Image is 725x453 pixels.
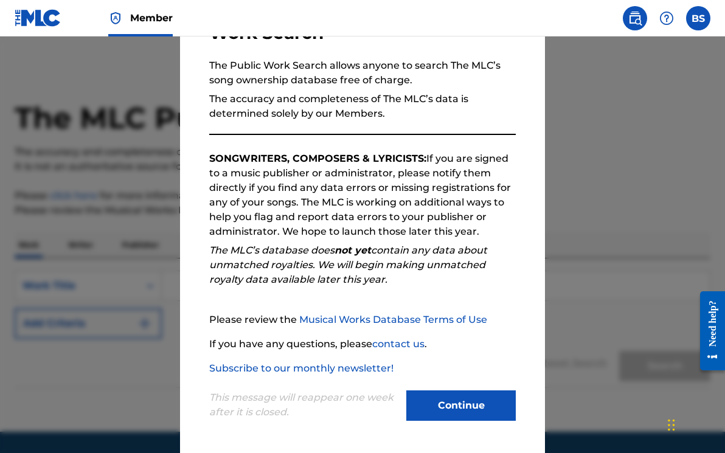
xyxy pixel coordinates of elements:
[664,395,725,453] iframe: Chat Widget
[668,407,675,443] div: Drag
[209,337,516,351] p: If you have any questions, please .
[691,279,725,383] iframe: Resource Center
[299,314,487,325] a: Musical Works Database Terms of Use
[108,11,123,26] img: Top Rightsholder
[209,362,394,374] a: Subscribe to our monthly newsletter!
[623,6,647,30] a: Public Search
[209,151,516,239] p: If you are signed to a music publisher or administrator, please notify them directly if you find ...
[686,6,710,30] div: User Menu
[209,313,516,327] p: Please review the
[372,338,425,350] a: contact us
[406,390,516,421] button: Continue
[130,11,173,25] span: Member
[654,6,679,30] div: Help
[209,92,516,121] p: The accuracy and completeness of The MLC’s data is determined solely by our Members.
[209,153,426,164] strong: SONGWRITERS, COMPOSERS & LYRICISTS:
[209,244,487,285] em: The MLC’s database does contain any data about unmatched royalties. We will begin making unmatche...
[209,58,516,88] p: The Public Work Search allows anyone to search The MLC’s song ownership database free of charge.
[209,390,399,420] p: This message will reappear one week after it is closed.
[628,11,642,26] img: search
[659,11,674,26] img: help
[15,9,61,27] img: MLC Logo
[335,244,371,256] strong: not yet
